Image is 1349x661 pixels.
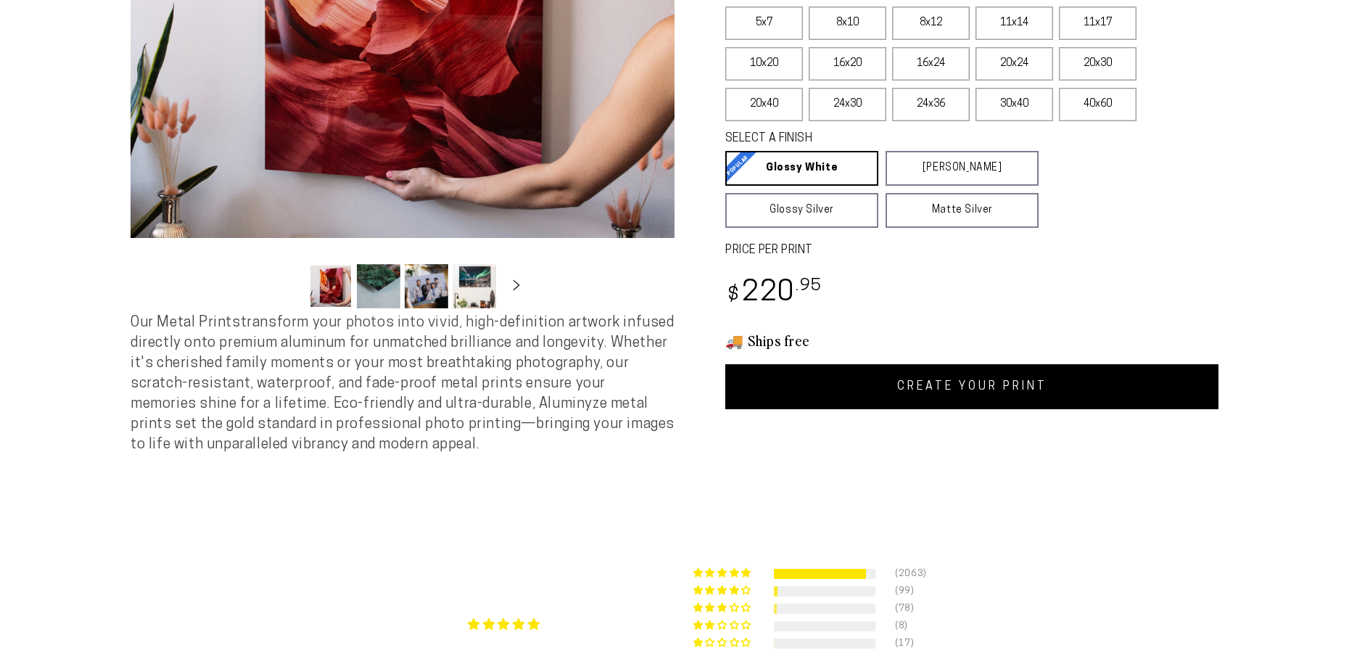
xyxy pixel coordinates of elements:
label: 24x36 [892,88,970,121]
label: 24x30 [809,88,886,121]
span: Our Metal Prints transform your photos into vivid, high-definition artwork infused directly onto ... [131,316,674,452]
a: Glossy White [725,151,878,186]
button: Load image 4 in gallery view [453,264,496,308]
button: Load image 2 in gallery view [357,264,400,308]
a: [PERSON_NAME] [886,151,1039,186]
label: 30x40 [975,88,1053,121]
div: (78) [895,604,912,614]
div: (99) [895,586,912,596]
div: 4% (99) reviews with 4 star rating [693,586,754,596]
button: Load image 1 in gallery view [309,264,352,308]
label: 20x30 [1059,47,1136,81]
div: (8) [895,621,912,631]
a: Matte Silver [886,193,1039,228]
sup: .95 [796,278,822,295]
span: $ [727,286,740,305]
div: 0% (8) reviews with 2 star rating [693,620,754,631]
div: 3% (78) reviews with 3 star rating [693,603,754,614]
div: (2063) [895,569,912,579]
label: 16x24 [892,47,970,81]
div: Average rating is 4.85 stars [376,616,630,633]
bdi: 220 [725,279,822,308]
a: CREATE YOUR PRINT [725,364,1218,409]
label: 8x10 [809,7,886,40]
label: 11x14 [975,7,1053,40]
button: Slide right [500,270,532,302]
button: Slide left [273,270,305,302]
div: (17) [895,639,912,649]
label: 40x60 [1059,88,1136,121]
label: 10x20 [725,47,803,81]
label: PRICE PER PRINT [725,242,1218,259]
label: 20x40 [725,88,803,121]
h3: 🚚 Ships free [725,331,1218,350]
label: 11x17 [1059,7,1136,40]
legend: SELECT A FINISH [725,131,1004,147]
label: 8x12 [892,7,970,40]
label: 5x7 [725,7,803,40]
div: 91% (2063) reviews with 5 star rating [693,568,754,579]
label: 16x20 [809,47,886,81]
button: Load image 3 in gallery view [405,264,448,308]
label: 20x24 [975,47,1053,81]
div: 1% (17) reviews with 1 star rating [693,638,754,649]
a: Glossy Silver [725,193,878,228]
